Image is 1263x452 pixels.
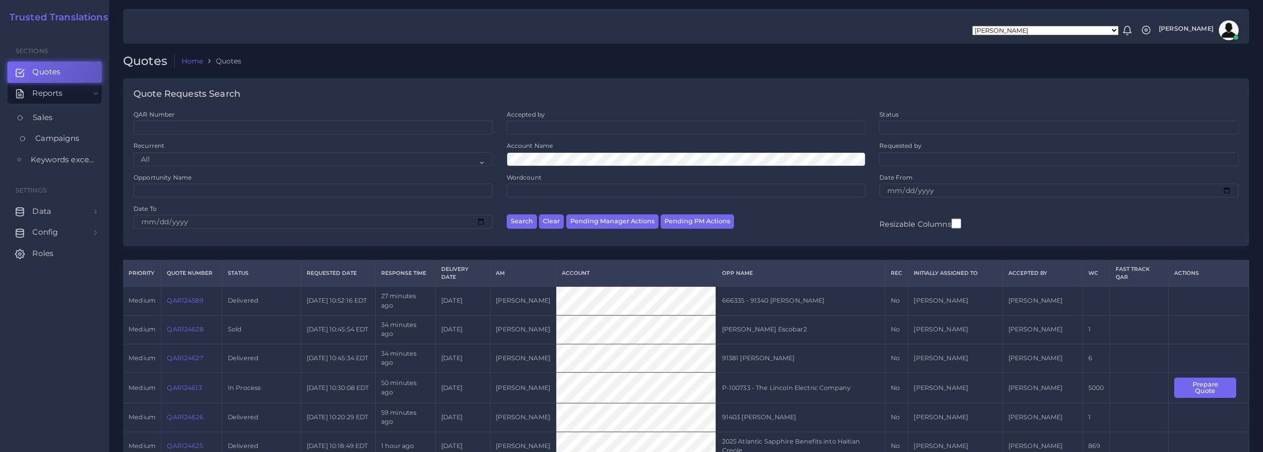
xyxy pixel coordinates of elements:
span: medium [129,297,155,304]
label: Wordcount [507,173,541,182]
td: [PERSON_NAME] [1002,344,1082,373]
td: [DATE] [435,315,490,344]
span: Reports [32,88,63,99]
label: Account Name [507,141,553,150]
th: Priority [123,260,161,286]
label: Date To [133,204,157,213]
td: P-100733 - The Lincoln Electric Company [716,373,885,403]
a: Roles [7,243,102,264]
label: Opportunity Name [133,173,192,182]
th: Response Time [375,260,435,286]
img: avatar [1219,20,1239,40]
span: Quotes [32,66,61,77]
a: Data [7,201,102,222]
td: [PERSON_NAME] [908,344,1002,373]
td: 59 minutes ago [375,403,435,432]
span: Sales [33,112,53,123]
span: [PERSON_NAME] [1159,26,1213,32]
label: Requested by [879,141,922,150]
th: Quote Number [161,260,222,286]
td: [DATE] 10:20:29 EDT [301,403,375,432]
th: WC [1082,260,1110,286]
a: Keywords excel processor [7,149,102,170]
h2: Quotes [123,54,175,68]
td: [PERSON_NAME] [1002,403,1082,432]
a: QAR124613 [167,384,201,391]
th: Actions [1169,260,1249,286]
td: Delivered [222,403,301,432]
button: Pending Manager Actions [566,214,659,229]
td: No [885,315,908,344]
h2: Trusted Translations [2,12,108,23]
td: 91403 [PERSON_NAME] [716,403,885,432]
span: medium [129,354,155,362]
td: 27 minutes ago [375,286,435,315]
a: QAR124625 [167,442,202,450]
td: [DATE] 10:52:16 EDT [301,286,375,315]
a: QAR124626 [167,413,203,421]
td: [PERSON_NAME] [1002,315,1082,344]
td: [DATE] 10:45:34 EDT [301,344,375,373]
button: Clear [539,214,564,229]
th: Accepted by [1002,260,1082,286]
li: Quotes [203,56,241,66]
td: [PERSON_NAME] [908,403,1002,432]
td: [PERSON_NAME] [908,315,1002,344]
button: Search [507,214,537,229]
td: Sold [222,315,301,344]
td: [DATE] 10:45:54 EDT [301,315,375,344]
td: 34 minutes ago [375,344,435,373]
th: Fast Track QAR [1110,260,1168,286]
span: medium [129,442,155,450]
a: Sales [7,107,102,128]
span: Settings [15,187,47,194]
a: QAR124627 [167,354,202,362]
span: medium [129,413,155,421]
td: 5000 [1082,373,1110,403]
th: Initially Assigned to [908,260,1002,286]
td: 1 [1082,403,1110,432]
label: QAR Number [133,110,175,119]
th: Status [222,260,301,286]
td: No [885,403,908,432]
span: Config [32,227,58,238]
td: 34 minutes ago [375,315,435,344]
a: Config [7,222,102,243]
a: Reports [7,83,102,104]
td: No [885,344,908,373]
a: Home [182,56,203,66]
td: [DATE] [435,403,490,432]
th: AM [490,260,556,286]
td: 91381 [PERSON_NAME] [716,344,885,373]
td: [PERSON_NAME] [908,286,1002,315]
label: Date From [879,173,913,182]
td: No [885,373,908,403]
td: [PERSON_NAME] [908,373,1002,403]
input: Resizable Columns [951,217,961,230]
span: Campaigns [35,133,79,144]
a: [PERSON_NAME]avatar [1154,20,1242,40]
td: [PERSON_NAME] [490,373,556,403]
span: Keywords excel processor [31,154,94,165]
label: Status [879,110,899,119]
td: 50 minutes ago [375,373,435,403]
h4: Quote Requests Search [133,89,240,100]
a: QAR124589 [167,297,203,304]
button: Pending PM Actions [661,214,734,229]
th: Opp Name [716,260,885,286]
td: Delivered [222,286,301,315]
button: Prepare Quote [1174,378,1236,398]
td: 6 [1082,344,1110,373]
td: [PERSON_NAME] [1002,373,1082,403]
td: [DATE] [435,373,490,403]
td: 1 [1082,315,1110,344]
td: [PERSON_NAME] [1002,286,1082,315]
a: Quotes [7,62,102,82]
span: medium [129,325,155,333]
td: [PERSON_NAME] [490,344,556,373]
th: Delivery Date [435,260,490,286]
td: [PERSON_NAME] [490,403,556,432]
td: Delivered [222,344,301,373]
td: [PERSON_NAME] Escobar2 [716,315,885,344]
label: Recurrent [133,141,164,150]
